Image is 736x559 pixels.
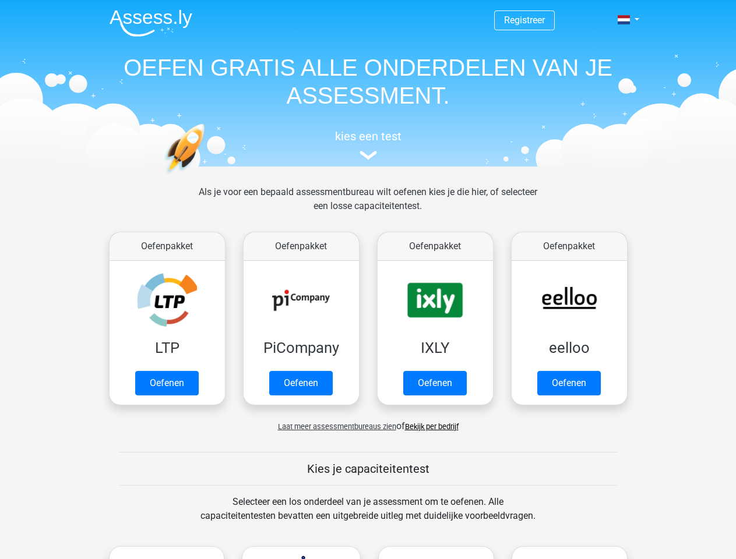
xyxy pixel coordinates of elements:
[100,410,636,433] div: of
[110,9,192,37] img: Assessly
[164,123,250,229] img: oefenen
[537,371,601,395] a: Oefenen
[100,54,636,109] h1: OEFEN GRATIS ALLE ONDERDELEN VAN JE ASSESSMENT.
[100,129,636,143] h5: kies een test
[278,422,396,431] span: Laat meer assessmentbureaus zien
[119,462,617,476] h5: Kies je capaciteitentest
[269,371,333,395] a: Oefenen
[189,185,547,227] div: Als je voor een bepaald assessmentbureau wilt oefenen kies je die hier, of selecteer een losse ca...
[360,151,377,160] img: assessment
[403,371,467,395] a: Oefenen
[100,129,636,160] a: kies een test
[189,495,547,537] div: Selecteer een los onderdeel van je assessment om te oefenen. Alle capaciteitentesten bevatten een...
[135,371,199,395] a: Oefenen
[405,422,459,431] a: Bekijk per bedrijf
[504,15,545,26] a: Registreer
